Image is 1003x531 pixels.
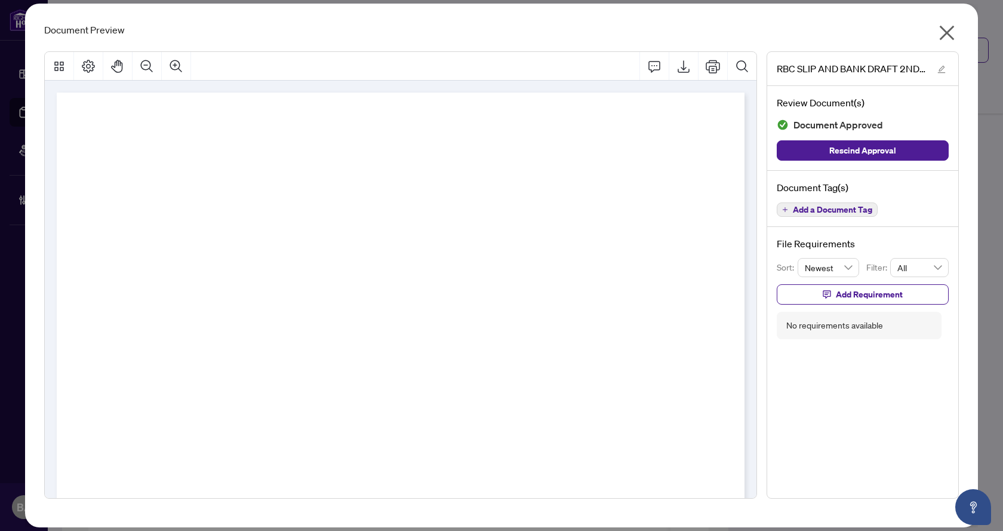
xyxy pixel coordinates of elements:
[777,284,949,305] button: Add Requirement
[44,23,959,37] div: Document Preview
[777,180,949,195] h4: Document Tag(s)
[866,261,890,274] p: Filter:
[777,237,949,251] h4: File Requirements
[937,65,946,73] span: edit
[937,23,956,42] span: close
[897,259,942,277] span: All
[793,205,872,214] span: Add a Document Tag
[777,202,878,217] button: Add a Document Tag
[777,96,949,110] h4: Review Document(s)
[793,117,883,133] span: Document Approved
[786,319,883,332] div: No requirements available
[777,261,798,274] p: Sort:
[805,259,853,277] span: Newest
[829,141,896,160] span: Rescind Approval
[836,285,903,304] span: Add Requirement
[777,62,926,76] span: RBC SLIP AND BANK DRAFT 2ND DEPOSIT.pdf
[782,207,788,213] span: plus
[955,489,991,525] button: Open asap
[777,119,789,131] img: Document Status
[777,140,949,161] button: Rescind Approval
